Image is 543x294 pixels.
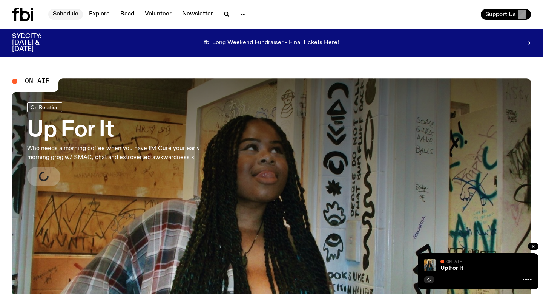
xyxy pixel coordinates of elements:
[140,9,176,20] a: Volunteer
[27,102,220,186] a: Up For ItWho needs a morning coffee when you have Ify! Cure your early morning grog w/ SMAC, chat...
[31,105,59,110] span: On Rotation
[116,9,139,20] a: Read
[48,9,83,20] a: Schedule
[84,9,114,20] a: Explore
[440,265,463,271] a: Up For It
[27,120,220,141] h3: Up For It
[424,259,436,271] img: Ify - a Brown Skin girl with black braided twists, looking up to the side with her tongue stickin...
[27,144,220,162] p: Who needs a morning coffee when you have Ify! Cure your early morning grog w/ SMAC, chat and extr...
[446,259,462,264] span: On Air
[485,11,516,18] span: Support Us
[27,102,62,112] a: On Rotation
[12,33,60,53] h3: SYDCITY: [DATE] & [DATE]
[178,9,218,20] a: Newsletter
[25,78,50,85] span: On Air
[204,40,339,46] p: fbi Long Weekend Fundraiser - Final Tickets Here!
[481,9,531,20] button: Support Us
